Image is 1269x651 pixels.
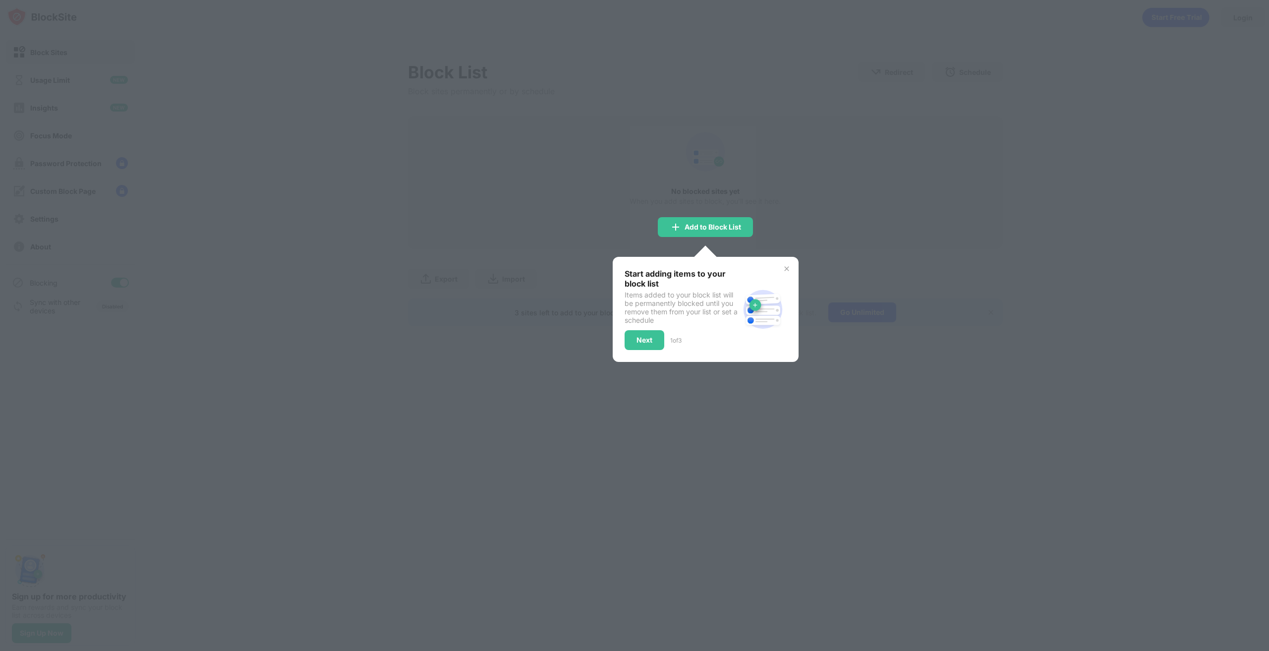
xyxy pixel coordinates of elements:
[625,269,739,289] div: Start adding items to your block list
[739,286,787,333] img: block-site.svg
[636,336,652,344] div: Next
[783,265,791,273] img: x-button.svg
[685,223,741,231] div: Add to Block List
[670,337,682,344] div: 1 of 3
[625,291,739,324] div: Items added to your block list will be permanently blocked until you remove them from your list o...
